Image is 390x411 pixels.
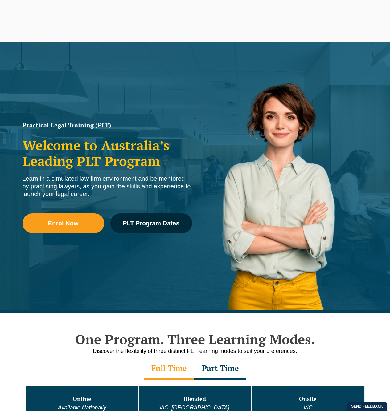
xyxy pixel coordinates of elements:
[19,347,371,355] p: Discover the flexibility of three distinct PLT learning modes to suit your preferences.
[139,396,251,402] h3: Blended
[48,220,79,226] span: Enrol Now
[144,358,194,380] div: Full Time
[110,213,192,233] a: PLT Program Dates
[23,122,192,128] h1: Practical Legal Training (PLT)
[123,220,179,226] span: PLT Program Dates
[23,175,192,198] div: Learn in a simulated law firm environment and be mentored by practising lawyers, as you gain the ...
[303,405,313,411] em: VIC
[194,358,246,380] div: Part Time
[23,138,192,169] h2: Welcome to Australia’s Leading PLT Program
[23,213,104,233] a: Enrol Now
[27,396,138,402] h3: Online
[58,405,106,411] em: Available Nationally
[19,332,371,347] h2: One Program. Three Learning Modes.
[252,396,363,402] h3: Onsite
